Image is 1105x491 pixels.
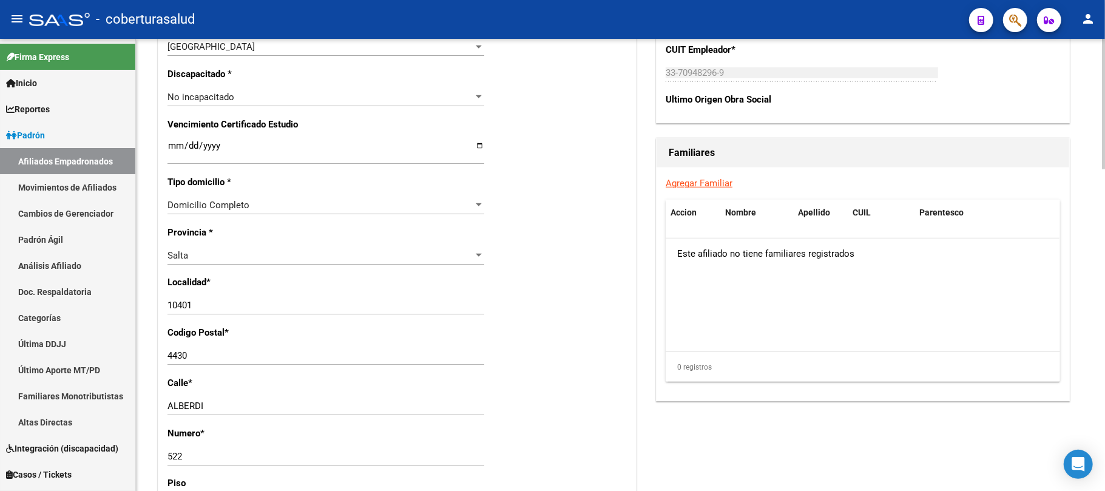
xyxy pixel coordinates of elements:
p: Numero [167,427,305,440]
p: Localidad [167,276,305,289]
div: 0 registros [666,352,1060,382]
span: Inicio [6,76,37,90]
span: Parentesco [919,208,964,217]
p: Vencimiento Certificado Estudio [167,118,305,131]
div: Open Intercom Messenger [1064,450,1093,479]
p: CUIT Empleador [666,43,784,56]
p: Codigo Postal [167,326,305,339]
span: No incapacitado [167,92,234,103]
mat-icon: person [1081,12,1095,26]
p: Calle [167,376,305,390]
datatable-header-cell: Nombre [720,200,793,226]
p: Discapacitado * [167,67,305,81]
span: Apellido [798,208,830,217]
span: Domicilio Completo [167,200,249,211]
span: Casos / Tickets [6,468,72,481]
span: Nombre [725,208,756,217]
p: Tipo domicilio * [167,175,305,189]
datatable-header-cell: Accion [666,200,720,226]
span: CUIL [853,208,871,217]
a: Agregar Familiar [666,178,732,189]
span: Firma Express [6,50,69,64]
datatable-header-cell: Parentesco [914,200,999,226]
span: Salta [167,250,188,261]
div: Este afiliado no tiene familiares registrados [666,239,1059,269]
mat-icon: menu [10,12,24,26]
p: Ultimo Origen Obra Social [666,93,784,106]
span: [GEOGRAPHIC_DATA] [167,41,255,52]
span: Reportes [6,103,50,116]
p: Piso [167,476,305,490]
p: Provincia * [167,226,305,239]
span: Padrón [6,129,45,142]
span: Accion [671,208,697,217]
datatable-header-cell: CUIL [848,200,914,226]
datatable-header-cell: Apellido [793,200,848,226]
span: - coberturasalud [96,6,195,33]
span: Integración (discapacidad) [6,442,118,455]
h1: Familiares [669,143,1057,163]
